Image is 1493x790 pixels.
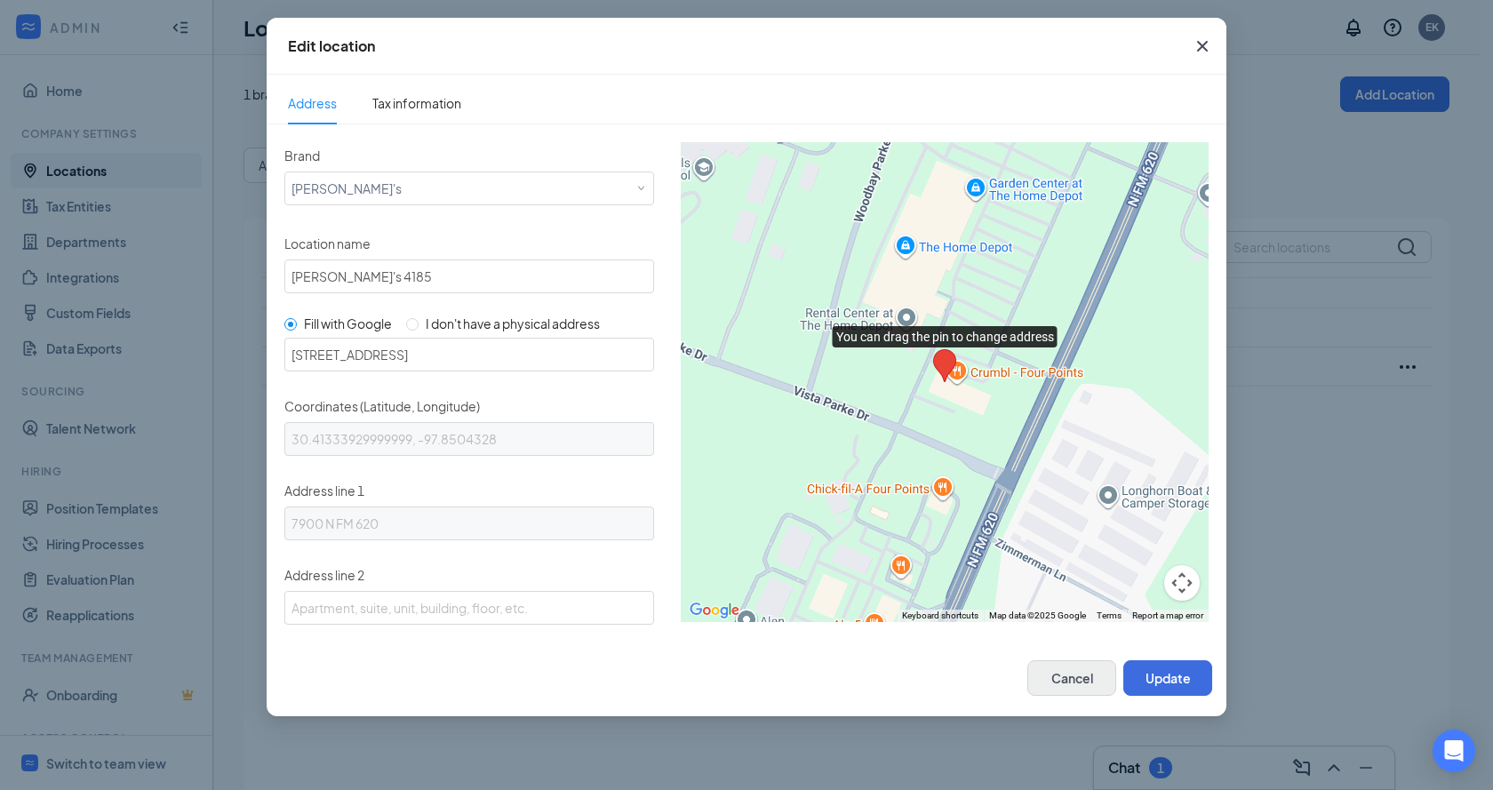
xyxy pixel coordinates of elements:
[284,338,654,371] input: Enter a location
[1164,565,1200,601] button: Map camera controls
[284,398,480,414] span: Coordinates (Latitude, Longitude)
[284,591,654,625] input: Apartment, suite, unit, building, floor, etc.
[288,36,375,56] div: Edit location
[1123,660,1212,696] button: Update
[372,95,461,111] span: Tax information
[284,235,371,251] span: Location name
[1132,610,1203,620] a: Report a map error
[1178,18,1226,75] button: Close
[284,507,654,540] input: Street address, P.O. box, company name, c/o
[284,483,364,499] span: Address line 1
[288,83,337,124] span: Address
[1433,730,1475,772] div: Open Intercom Messenger
[933,349,956,382] div: You can drag the pin to change address
[685,599,744,622] a: Open this area in Google Maps (opens a new window)
[989,610,1086,620] span: Map data ©2025 Google
[902,610,978,622] button: Keyboard shortcuts
[1192,36,1213,57] svg: Cross
[304,315,392,331] span: Fill with Google
[685,599,744,622] img: Google
[291,172,414,197] div: [object Object]
[426,315,600,331] span: I don't have a physical address
[291,172,402,197] span: [PERSON_NAME]'s
[1097,610,1122,620] a: Terms (opens in new tab)
[1027,660,1116,696] button: Cancel
[284,148,320,164] span: Brand
[284,422,654,456] input: Latitude, Longitude
[284,567,364,583] span: Address line 2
